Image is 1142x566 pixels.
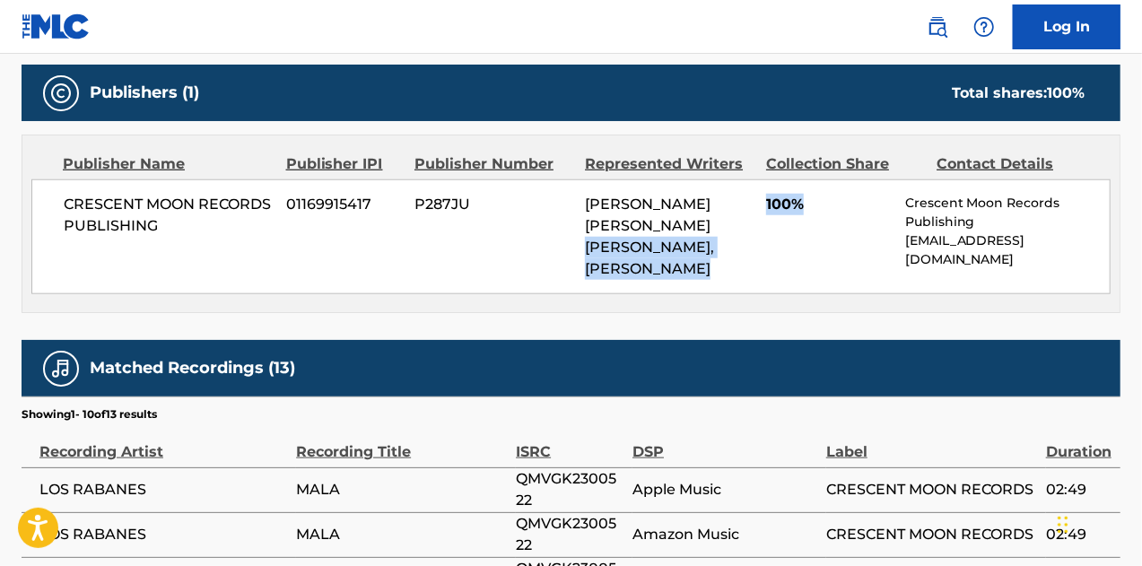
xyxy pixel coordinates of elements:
img: MLC Logo [22,13,91,39]
div: Recording Artist [39,422,287,463]
div: Help [966,9,1002,45]
div: Publisher Number [414,153,571,175]
span: [PERSON_NAME] [PERSON_NAME] [PERSON_NAME], [PERSON_NAME] [585,196,714,277]
div: DSP [632,422,817,463]
img: help [973,16,995,38]
img: search [927,16,948,38]
span: 02:49 [1046,479,1111,501]
div: Total shares: [952,83,1085,104]
span: Apple Music [632,479,817,501]
span: Amazon Music [632,524,817,545]
span: QMVGK2300522 [516,513,623,556]
img: Matched Recordings [50,358,72,379]
div: Drag [1058,498,1068,552]
a: Public Search [920,9,955,45]
span: MALA [296,479,507,501]
span: 02:49 [1046,524,1111,545]
p: Showing 1 - 10 of 13 results [22,406,157,422]
div: Label [826,422,1037,463]
div: Recording Title [296,422,507,463]
a: Log In [1013,4,1120,49]
span: P287JU [414,194,571,215]
img: Publishers [50,83,72,104]
span: MALA [296,524,507,545]
div: Publisher IPI [286,153,401,175]
p: [EMAIL_ADDRESS][DOMAIN_NAME] [905,231,1110,269]
div: Publisher Name [63,153,273,175]
iframe: Chat Widget [1052,480,1142,566]
span: LOS RABANES [39,479,287,501]
span: 100% [766,194,892,215]
span: 01169915417 [286,194,401,215]
span: 100 % [1047,84,1085,101]
h5: Matched Recordings (13) [90,358,295,379]
div: Contact Details [937,153,1094,175]
span: QMVGK2300522 [516,468,623,511]
div: Represented Writers [585,153,753,175]
span: CRESCENT MOON RECORDS [826,524,1037,545]
span: CRESCENT MOON RECORDS PUBLISHING [64,194,273,237]
h5: Publishers (1) [90,83,199,103]
div: Collection Share [766,153,923,175]
div: ISRC [516,422,623,463]
p: Crescent Moon Records Publishing [905,194,1110,231]
div: Duration [1046,422,1111,463]
span: CRESCENT MOON RECORDS [826,479,1037,501]
span: LOS RABANES [39,524,287,545]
